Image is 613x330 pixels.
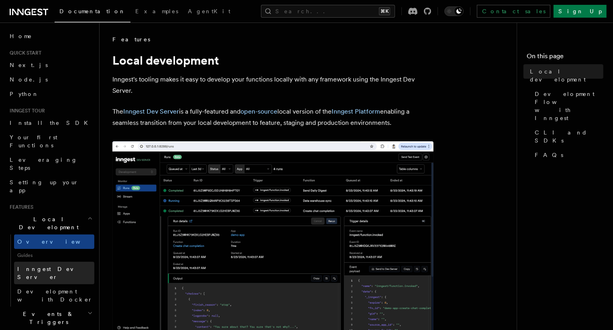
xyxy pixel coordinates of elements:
[14,262,94,284] a: Inngest Dev Server
[535,151,563,159] span: FAQs
[444,6,464,16] button: Toggle dark mode
[535,128,603,145] span: CLI and SDKs
[379,7,390,15] kbd: ⌘K
[6,29,94,43] a: Home
[6,116,94,130] a: Install the SDK
[112,106,434,128] p: The is a fully-featured and local version of the enabling a seamless transition from your local d...
[130,2,183,22] a: Examples
[112,74,434,96] p: Inngest's tooling makes it easy to develop your functions locally with any framework using the In...
[183,2,235,22] a: AgentKit
[6,234,94,307] div: Local Development
[6,212,94,234] button: Local Development
[6,72,94,87] a: Node.js
[6,175,94,198] a: Setting up your app
[261,5,395,18] button: Search...⌘K
[535,90,603,122] span: Development Flow with Inngest
[17,288,93,303] span: Development with Docker
[10,32,32,40] span: Home
[477,5,550,18] a: Contact sales
[17,238,100,245] span: Overview
[6,87,94,101] a: Python
[332,108,380,115] a: Inngest Platform
[554,5,607,18] a: Sign Up
[6,307,94,329] button: Events & Triggers
[532,125,603,148] a: CLI and SDKs
[6,310,88,326] span: Events & Triggers
[10,76,48,83] span: Node.js
[532,87,603,125] a: Development Flow with Inngest
[527,64,603,87] a: Local development
[17,266,86,280] span: Inngest Dev Server
[10,120,93,126] span: Install the SDK
[6,215,88,231] span: Local Development
[532,148,603,162] a: FAQs
[527,51,603,64] h4: On this page
[6,204,33,210] span: Features
[112,53,434,67] h1: Local development
[6,50,41,56] span: Quick start
[530,67,603,84] span: Local development
[10,62,48,68] span: Next.js
[123,108,179,115] a: Inngest Dev Server
[10,179,79,194] span: Setting up your app
[14,234,94,249] a: Overview
[10,157,77,171] span: Leveraging Steps
[10,134,57,149] span: Your first Functions
[112,35,150,43] span: Features
[14,249,94,262] span: Guides
[59,8,126,14] span: Documentation
[240,108,277,115] a: open-source
[6,153,94,175] a: Leveraging Steps
[14,284,94,307] a: Development with Docker
[135,8,178,14] span: Examples
[6,108,45,114] span: Inngest tour
[10,91,39,97] span: Python
[188,8,230,14] span: AgentKit
[55,2,130,22] a: Documentation
[6,58,94,72] a: Next.js
[6,130,94,153] a: Your first Functions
